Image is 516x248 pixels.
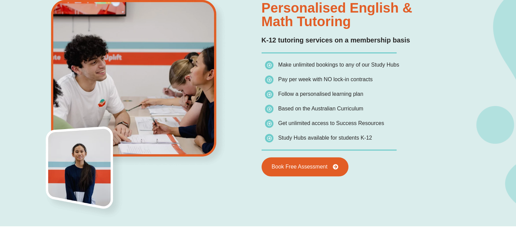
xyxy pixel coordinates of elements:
[265,119,273,128] img: icon-list.png
[278,91,363,97] span: Follow a personalised learning plan
[262,35,487,46] h2: K-12 tutoring services on a membership basis
[278,62,399,68] span: Make unlimited bookings to any of our Study Hubs
[265,75,273,84] img: icon-list.png
[278,76,372,82] span: Pay per week with NO lock-in contracts
[278,120,384,126] span: Get unlimited access to Success Resources
[403,172,516,248] iframe: Chat Widget
[278,135,372,141] span: Study Hubs available for students K-12
[262,1,487,28] h2: Personalised English & Math Tutoring
[272,164,328,170] span: Book Free Assessment
[278,106,363,111] span: Based on the Australian Curriculum
[265,61,273,69] img: icon-list.png
[265,90,273,99] img: icon-list.png
[262,157,349,176] a: Book Free Assessment
[265,134,273,142] img: icon-list.png
[265,105,273,113] img: icon-list.png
